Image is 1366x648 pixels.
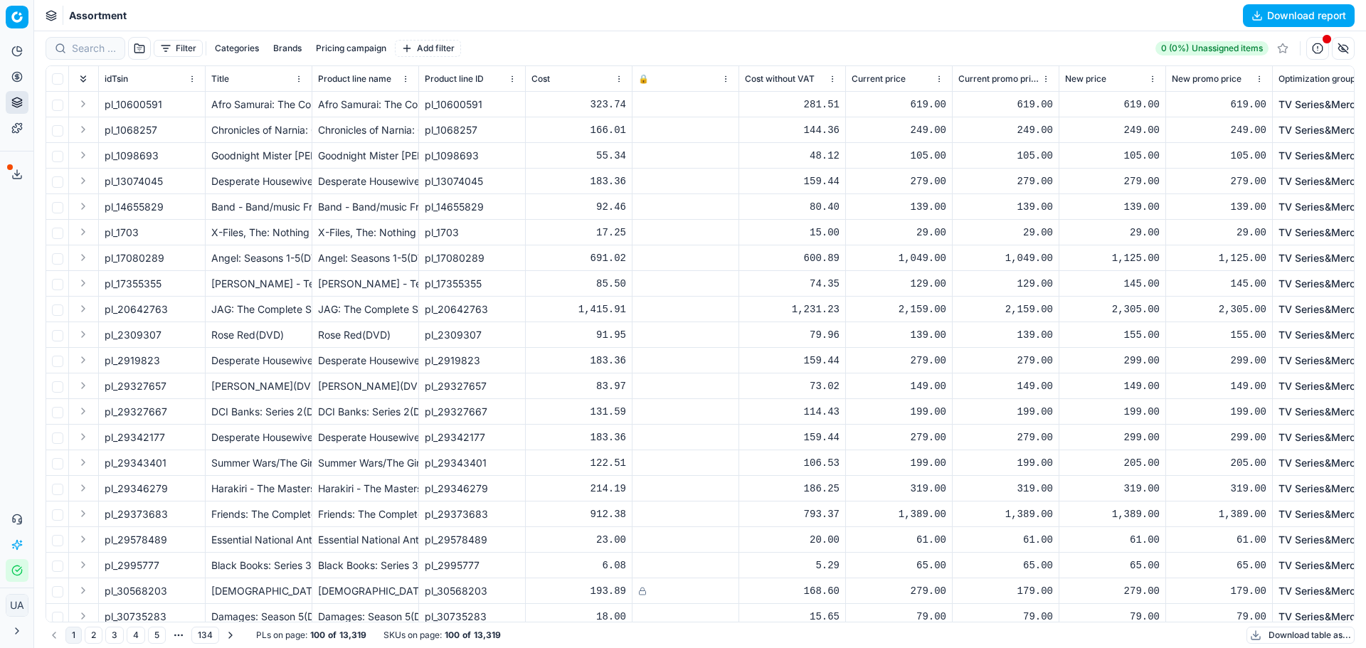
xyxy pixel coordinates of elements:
a: TV Series&Merch [1278,405,1361,419]
div: 279.00 [958,174,1053,188]
div: 183.36 [531,354,626,368]
div: 139.00 [852,328,946,342]
div: 129.00 [852,277,946,291]
div: Rose Red(DVD) [211,328,306,342]
div: 79.00 [852,610,946,624]
div: pl_30568203 [425,584,519,598]
div: 61.00 [1065,533,1160,547]
span: New promo price [1172,73,1241,85]
div: 1,389.00 [1172,507,1266,521]
button: Add filter [395,40,461,57]
div: 29.00 [1172,225,1266,240]
div: 15.00 [745,225,840,240]
div: 105.00 [1065,149,1160,163]
a: TV Series&Merch [1278,430,1361,445]
span: Product line ID [425,73,484,85]
div: 179.00 [958,584,1053,598]
div: 139.00 [958,328,1053,342]
div: pl_29327667 [425,405,519,419]
span: pl_14655829 [105,200,164,214]
nav: breadcrumb [69,9,127,23]
div: Angel: Seasons 1-5(DVD) [211,251,306,265]
div: pl_29343401 [425,456,519,470]
div: 144.36 [745,123,840,137]
span: pl_29578489 [105,533,167,547]
a: TV Series&Merch [1278,149,1361,163]
span: pl_17080289 [105,251,164,265]
span: pl_30568203 [105,584,167,598]
strong: 100 [445,630,460,641]
div: Band - Band/music From Big Pink (CD) [318,200,413,214]
div: 2,305.00 [1172,302,1266,317]
span: PLs on page : [256,630,307,641]
div: 279.00 [852,174,946,188]
div: [DEMOGRAPHIC_DATA]: Series 1-3(DVD) [318,584,413,598]
span: pl_20642763 [105,302,168,317]
div: 299.00 [1065,430,1160,445]
span: Product line name [318,73,391,85]
nav: pagination [46,625,239,645]
a: TV Series&Merch [1278,200,1361,214]
span: pl_13074045 [105,174,163,188]
div: 48.12 [745,149,840,163]
div: 319.00 [1172,482,1266,496]
div: Desperate Housewives - Season 6 - (parallel import) [318,174,413,188]
div: 323.74 [531,97,626,112]
button: Expand [75,326,92,343]
div: 179.00 [1172,584,1266,598]
div: pl_2919823 [425,354,519,368]
div: 149.00 [1065,379,1160,393]
span: pl_29342177 [105,430,165,445]
div: 214.19 [531,482,626,496]
a: TV Series&Merch [1278,379,1361,393]
button: Categories [209,40,265,57]
div: Friends: The Complete Series(Blu-ray) [318,507,413,521]
a: TV Series&Merch [1278,123,1361,137]
button: Expand [75,556,92,573]
a: TV Series&Merch [1278,456,1361,470]
div: 149.00 [958,379,1053,393]
div: Band - Band/music From Big Pink (CD) [211,200,306,214]
div: 279.00 [1065,584,1160,598]
button: Expand [75,147,92,164]
div: 249.00 [958,123,1053,137]
div: pl_1098693 [425,149,519,163]
div: 159.44 [745,354,840,368]
div: X-Files, The: Nothing Important Happened [DATE] - (DVD) [211,225,306,240]
span: pl_29373683 [105,507,168,521]
div: Angel: Seasons 1-5(DVD) [318,251,413,265]
div: 199.00 [852,456,946,470]
div: Rose Red(DVD) [318,328,413,342]
div: 85.50 [531,277,626,291]
span: Current promo price [958,73,1039,85]
button: 3 [105,627,124,644]
div: 131.59 [531,405,626,419]
div: pl_2995777 [425,558,519,573]
div: 155.00 [1172,328,1266,342]
span: Optimization group [1278,73,1355,85]
div: Goodnight Mister [PERSON_NAME](DVD) [211,149,306,163]
div: 166.01 [531,123,626,137]
div: 2,159.00 [852,302,946,317]
span: pl_2309307 [105,328,162,342]
div: 91.95 [531,328,626,342]
button: Expand [75,198,92,215]
div: 193.89 [531,584,626,598]
div: 691.02 [531,251,626,265]
a: TV Series&Merch [1278,225,1361,240]
strong: of [328,630,337,641]
span: Current price [852,73,906,85]
div: 1,125.00 [1172,251,1266,265]
div: 249.00 [852,123,946,137]
div: 319.00 [1065,482,1160,496]
div: Summer Wars/The Girl Who Leapt Through Time(DVD) [318,456,413,470]
div: pl_1068257 [425,123,519,137]
div: Harakiri - The Masters of Cinema Series(Blu-ray) [211,482,306,496]
button: UA [6,594,28,617]
button: Expand [75,607,92,625]
div: DCI Banks: Series 2(DVD) [211,405,306,419]
div: 1,389.00 [852,507,946,521]
div: 17.25 [531,225,626,240]
div: JAG: The Complete Seasons 1-10(DVD) [211,302,306,317]
div: 105.00 [852,149,946,163]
